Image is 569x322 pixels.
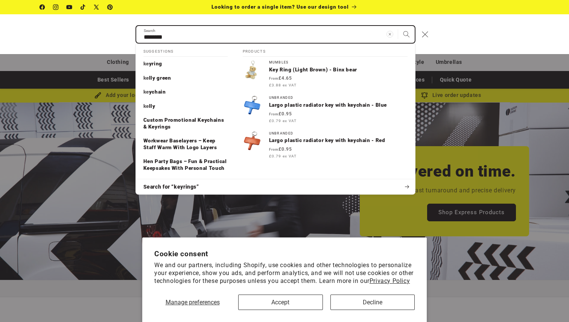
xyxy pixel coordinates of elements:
strong: £4.65 [269,76,292,81]
p: Largo plastic radiator key with keychain - Blue [269,102,408,109]
p: kelly [143,103,155,110]
p: We and our partners, including Shopify, use cookies and other technologies to personalize your ex... [154,262,415,285]
mark: ke [143,75,149,81]
button: Clear search term [382,26,398,42]
a: kelly [136,99,235,113]
span: ychain [149,89,166,95]
button: Decline [330,295,415,310]
img: Largo plastic radiator key with keychain [243,132,262,150]
iframe: Chat Widget [440,241,569,322]
h2: Suggestions [143,44,228,57]
p: kelly green [143,75,171,82]
a: Custom Promotional Keychains & Keyrings [136,113,235,134]
button: Accept [238,295,323,310]
p: keychain [143,89,166,95]
img: Largo plastic radiator key with keychain [243,96,262,115]
a: keyring [136,57,235,71]
p: keyring [143,60,162,67]
div: Unbranded [269,96,408,100]
a: Hen Party Bags – Fun & Practical Keepsakes With Personal Touch [136,154,235,175]
div: Unbranded [269,132,408,136]
span: From [269,77,278,80]
span: From [269,148,278,151]
span: £3.88 ex VAT [269,82,297,88]
a: MumblesKey Ring (Light Brown) - Binx bear From£4.65 £3.88 ex VAT [235,57,415,92]
p: Key Ring (Light Brown) - Binx bear [269,67,408,73]
h2: Cookie consent [154,249,415,258]
mark: ke [143,103,149,109]
a: UnbrandedLargo plastic radiator key with keychain - Blue From£0.95 £0.79 ex VAT [235,92,415,127]
span: lly [149,103,155,109]
strong: £0.95 [269,147,292,152]
div: Mumbles [269,60,408,65]
mark: ke [143,60,149,67]
a: Privacy Policy [370,277,410,284]
button: Search [398,26,415,42]
a: keychain [136,85,235,99]
button: Manage preferences [154,295,231,310]
img: Binx bear [243,60,262,79]
mark: ke [143,89,149,95]
strong: £0.95 [269,111,292,116]
span: From [269,112,278,116]
h2: Products [243,44,408,57]
p: Custom Promotional Keychains & Keyrings [143,117,228,130]
p: Largo plastic radiator key with keychain - Red [269,137,408,144]
button: Close [417,26,434,42]
span: £0.79 ex VAT [269,118,297,124]
a: Workwear Baselayers – Keep Staff Warm With Logo Layers [136,134,235,154]
p: Hen Party Bags – Fun & Practical Keepsakes With Personal Touch [143,158,228,171]
span: yring [149,60,162,67]
a: kelly green [136,71,235,85]
span: Search for “keyrings” [143,183,199,191]
span: lly green [149,75,171,81]
span: Looking to order a single item? Use our design tool [211,4,349,10]
p: Workwear Baselayers – Keep Staff Warm With Logo Layers [143,138,228,151]
span: £0.79 ex VAT [269,153,297,159]
a: UnbrandedLargo plastic radiator key with keychain - Red From£0.95 £0.79 ex VAT [235,128,415,163]
span: Manage preferences [166,299,220,306]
